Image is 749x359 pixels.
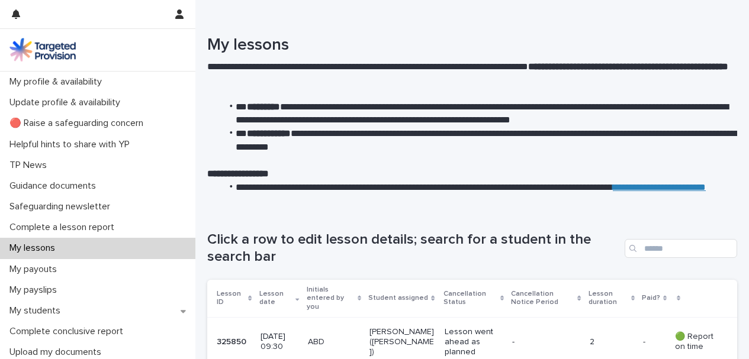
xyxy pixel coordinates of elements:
[307,283,355,313] p: Initials entered by you
[5,201,120,212] p: Safeguarding newsletter
[5,242,65,254] p: My lessons
[5,180,105,192] p: Guidance documents
[217,335,249,347] p: 325850
[5,222,124,233] p: Complete a lesson report
[511,287,575,309] p: Cancellation Notice Period
[217,287,245,309] p: Lesson ID
[308,337,361,347] p: ABD
[5,284,66,296] p: My payslips
[207,35,737,56] h1: My lessons
[5,118,153,129] p: 🔴 Raise a safeguarding concern
[5,97,130,108] p: Update profile & availability
[5,347,111,358] p: Upload my documents
[443,287,497,309] p: Cancellation Status
[369,327,435,357] p: [PERSON_NAME] ([PERSON_NAME])
[643,335,648,347] p: -
[207,231,620,266] h1: Click a row to edit lesson details; search for a student in the search bar
[261,332,298,352] p: [DATE] 09:30
[5,139,139,150] p: Helpful hints to share with YP
[5,160,56,171] p: TP News
[512,337,578,347] p: -
[5,264,66,275] p: My payouts
[589,287,628,309] p: Lesson duration
[625,239,737,258] input: Search
[642,292,660,305] p: Paid?
[675,332,718,352] p: 🟢 Report on time
[368,292,428,305] p: Student assigned
[9,38,76,62] img: M5nRWzHhSzIhMunXDL62
[590,337,634,347] p: 2
[5,326,133,337] p: Complete conclusive report
[5,305,70,316] p: My students
[259,287,293,309] p: Lesson date
[5,76,111,88] p: My profile & availability
[445,327,502,357] p: Lesson went ahead as planned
